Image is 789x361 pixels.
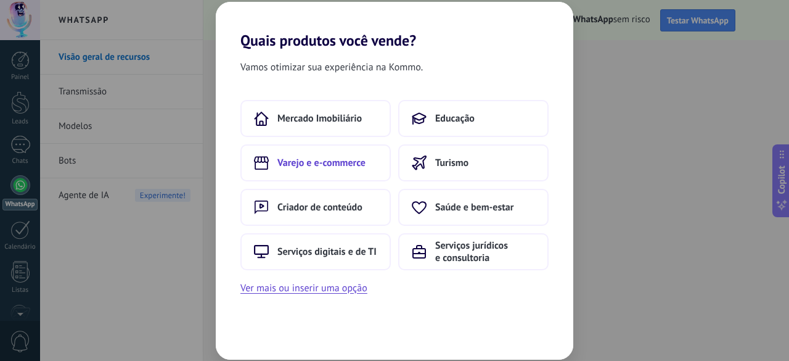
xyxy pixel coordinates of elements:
[277,112,362,125] span: Mercado Imobiliário
[240,100,391,137] button: Mercado Imobiliário
[240,189,391,226] button: Criador de conteúdo
[398,100,549,137] button: Educação
[216,2,573,49] h2: Quais produtos você vende?
[277,157,366,169] span: Varejo e e-commerce
[240,233,391,270] button: Serviços digitais e de TI
[240,144,391,181] button: Varejo e e-commerce
[398,189,549,226] button: Saúde e bem-estar
[435,157,468,169] span: Turismo
[435,201,513,214] span: Saúde e bem-estar
[277,201,362,214] span: Criador de conteúdo
[398,144,549,181] button: Turismo
[398,233,549,270] button: Serviços jurídicos e consultoria
[240,59,423,75] span: Vamos otimizar sua experiência na Kommo.
[435,239,535,264] span: Serviços jurídicos e consultoria
[435,112,475,125] span: Educação
[277,246,377,258] span: Serviços digitais e de TI
[240,280,367,296] button: Ver mais ou inserir uma opção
